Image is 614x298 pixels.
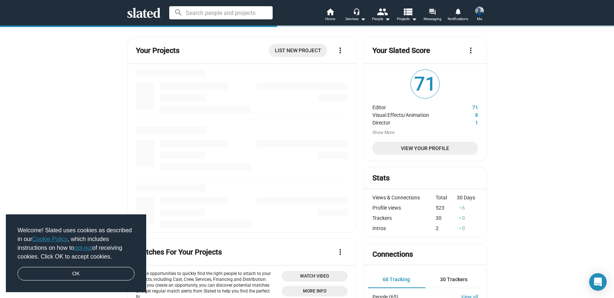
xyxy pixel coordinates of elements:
div: Total [436,195,457,200]
mat-icon: forum [429,8,436,15]
dd: 8 [451,110,478,118]
mat-icon: arrow_drop_down [383,15,392,23]
div: 30 Days [457,195,478,200]
mat-card-title: Stats [372,173,390,183]
a: opt-out [74,245,92,251]
mat-card-title: Connections [372,249,413,259]
button: Mark DiStefanoMe [471,5,488,24]
span: Notifications [448,15,468,23]
span: 68 Tracking [383,276,410,282]
button: Show More [372,130,394,136]
dt: Director [372,118,451,126]
button: Services [343,7,368,23]
button: People [368,7,394,23]
a: Home [317,7,343,23]
mat-icon: people [377,6,387,17]
dd: 1 [451,118,478,126]
div: Profile views [372,205,436,211]
mat-icon: arrow_drop_down [410,15,418,23]
div: 30 [436,215,457,221]
div: 6 [457,205,478,211]
div: Open Intercom Messenger [589,273,607,291]
mat-icon: view_list [402,6,413,17]
mat-icon: more_vert [336,248,345,256]
span: List New Project [275,44,321,57]
span: Messaging [424,15,441,23]
mat-icon: arrow_drop_up [458,226,463,231]
a: Messaging [420,7,445,23]
div: 523 [436,205,457,211]
div: Intros [372,225,436,231]
div: People [372,15,390,23]
mat-icon: notifications [454,8,461,15]
mat-card-title: Matches For Your Projects [136,247,222,257]
mat-icon: headset_mic [353,8,360,15]
mat-card-title: Your Projects [136,46,179,56]
span: Projects [397,15,417,23]
dd: 71 [451,103,478,110]
dt: Editor [372,103,451,110]
span: 71 [411,70,439,98]
a: List New Project [269,44,327,57]
span: Home [325,15,335,23]
mat-icon: more_vert [336,46,345,55]
mat-icon: arrow_drop_up [458,205,463,210]
span: More Info [286,287,343,295]
button: Projects [394,7,420,23]
input: Search people and projects [169,6,273,19]
mat-icon: more_vert [466,46,475,55]
a: View Your Profile [372,142,478,155]
a: Cookie Policy [32,236,68,242]
a: Notifications [445,7,471,23]
dt: Visual Effects/Animation [372,110,451,118]
div: 0 [457,215,478,221]
span: View Your Profile [378,142,472,155]
div: Views & Connections [372,195,436,200]
span: Welcome! Slated uses cookies as described in our , which includes instructions on how to of recei... [18,226,134,261]
div: 0 [457,225,478,231]
a: Open 'More info' dialog with information about Opportunities [282,286,348,297]
a: dismiss cookie message [18,267,134,281]
span: 30 Trackers [440,276,467,282]
button: Open 'Opportunities Intro Video' dialog [282,271,348,282]
div: 2 [436,225,457,231]
mat-icon: arrow_drop_down [359,15,367,23]
div: Trackers [372,215,436,221]
span: Me [477,15,482,23]
mat-icon: home [326,7,334,16]
mat-card-title: Your Slated Score [372,46,430,56]
div: Services [345,15,366,23]
img: Mark DiStefano [475,7,484,15]
span: Watch Video [286,272,343,280]
div: cookieconsent [6,214,146,293]
mat-icon: arrow_drop_up [458,215,463,221]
